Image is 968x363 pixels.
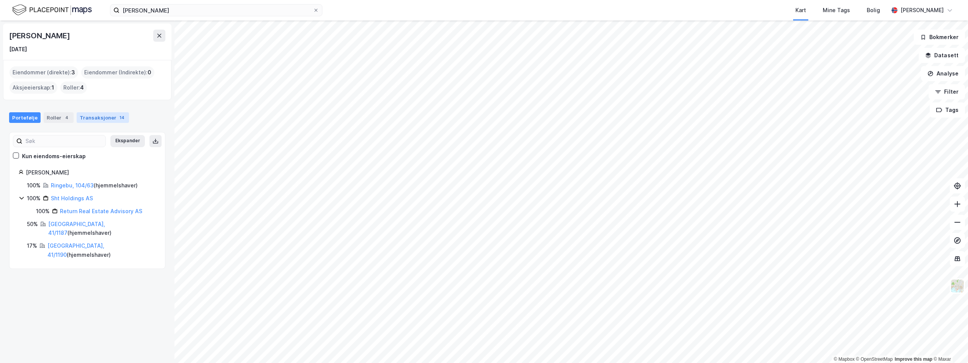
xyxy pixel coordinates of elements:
[77,112,129,123] div: Transaksjoner
[22,135,105,147] input: Søk
[47,242,104,258] a: [GEOGRAPHIC_DATA], 41/1190
[52,83,54,92] span: 1
[9,45,27,54] div: [DATE]
[51,195,93,201] a: Sht Holdings AS
[48,220,156,238] div: ( hjemmelshaver )
[71,68,75,77] span: 3
[110,135,145,147] button: Ekspander
[47,241,156,259] div: ( hjemmelshaver )
[12,3,92,17] img: logo.f888ab2527a4732fd821a326f86c7f29.svg
[60,208,142,214] a: Return Real Estate Advisory AS
[48,221,105,236] a: [GEOGRAPHIC_DATA], 41/1187
[119,5,313,16] input: Søk på adresse, matrikkel, gårdeiere, leietakere eller personer
[27,241,37,250] div: 17%
[856,357,893,362] a: OpenStreetMap
[921,66,965,81] button: Analyse
[51,181,138,190] div: ( hjemmelshaver )
[148,68,151,77] span: 0
[63,114,71,121] div: 4
[950,279,965,293] img: Z
[834,357,855,362] a: Mapbox
[795,6,806,15] div: Kart
[895,357,932,362] a: Improve this map
[930,327,968,363] div: Kontrollprogram for chat
[914,30,965,45] button: Bokmerker
[60,82,87,94] div: Roller :
[929,84,965,99] button: Filter
[900,6,944,15] div: [PERSON_NAME]
[80,83,84,92] span: 4
[81,66,154,79] div: Eiendommer (Indirekte) :
[9,30,71,42] div: [PERSON_NAME]
[36,207,50,216] div: 100%
[44,112,74,123] div: Roller
[867,6,880,15] div: Bolig
[27,220,38,229] div: 50%
[51,182,94,189] a: Ringebu, 104/63
[27,194,41,203] div: 100%
[27,181,41,190] div: 100%
[930,327,968,363] iframe: Chat Widget
[9,66,78,79] div: Eiendommer (direkte) :
[9,112,41,123] div: Portefølje
[919,48,965,63] button: Datasett
[22,152,86,161] div: Kun eiendoms-eierskap
[9,82,57,94] div: Aksjeeierskap :
[118,114,126,121] div: 14
[26,168,156,177] div: [PERSON_NAME]
[823,6,850,15] div: Mine Tags
[930,102,965,118] button: Tags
